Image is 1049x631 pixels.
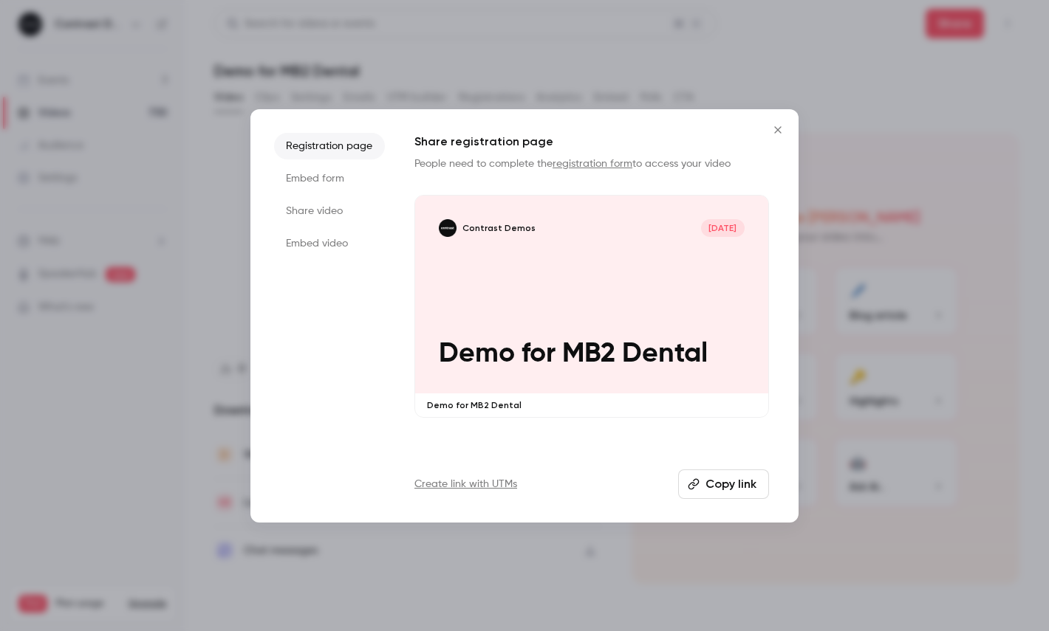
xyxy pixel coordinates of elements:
p: Contrast Demos [462,222,536,234]
a: Demo for MB2 DentalContrast Demos[DATE]Demo for MB2 DentalDemo for MB2 Dental [414,195,769,418]
p: Demo for MB2 Dental [439,338,745,370]
a: registration form [553,159,632,169]
p: People need to complete the to access your video [414,156,769,171]
li: Embed form [274,165,385,192]
h1: Share registration page [414,133,769,151]
button: Close [763,115,793,145]
img: Demo for MB2 Dental [439,219,457,237]
button: Copy link [678,469,769,499]
li: Embed video [274,230,385,257]
li: Share video [274,198,385,224]
li: Registration page [274,133,385,159]
p: Demo for MB2 Dental [427,399,756,411]
span: [DATE] [701,219,745,237]
a: Create link with UTMs [414,477,517,492]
